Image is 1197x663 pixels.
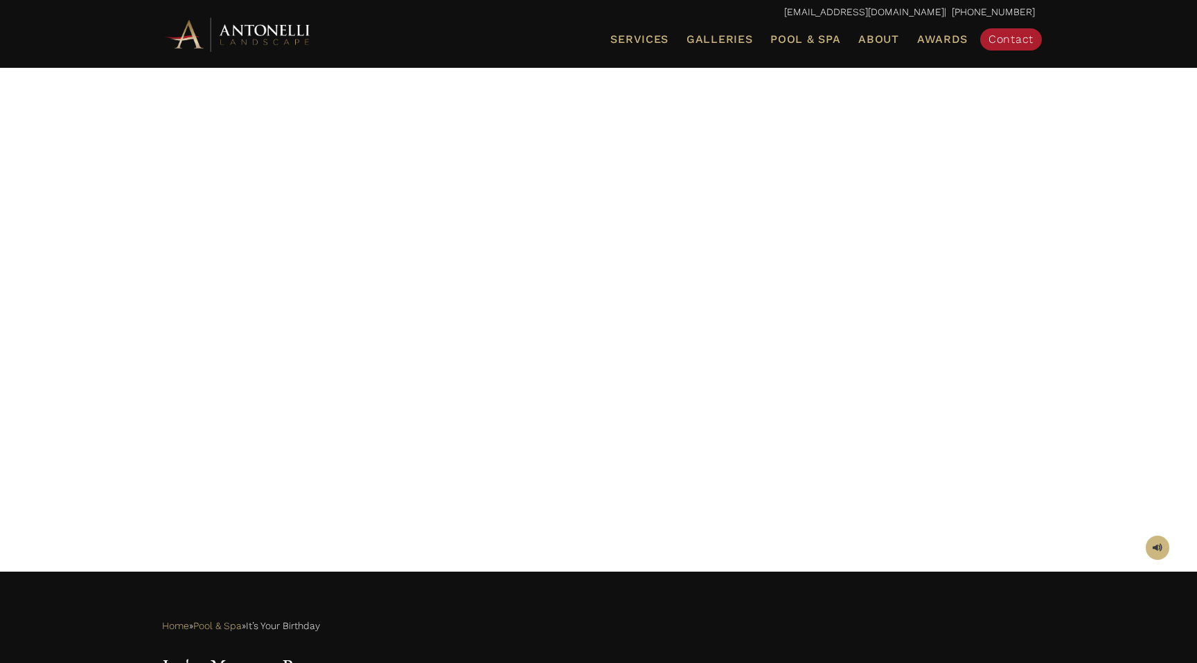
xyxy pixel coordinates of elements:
[162,15,314,53] img: Antonelli Horizontal Logo
[162,615,1035,636] nav: Breadcrumbs
[605,30,674,48] a: Services
[681,30,758,48] a: Galleries
[917,33,968,46] span: Awards
[853,30,905,48] a: About
[610,34,668,45] span: Services
[912,30,973,48] a: Awards
[686,33,752,46] span: Galleries
[784,6,944,17] a: [EMAIL_ADDRESS][DOMAIN_NAME]
[162,3,1035,21] p: | [PHONE_NUMBER]
[988,33,1034,46] span: Contact
[193,617,242,635] a: Pool & Spa
[770,33,840,46] span: Pool & Spa
[980,28,1042,51] a: Contact
[246,617,320,635] span: It’s Your Birthday
[162,617,320,635] span: » »
[765,30,846,48] a: Pool & Spa
[162,617,189,635] a: Home
[858,34,899,45] span: About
